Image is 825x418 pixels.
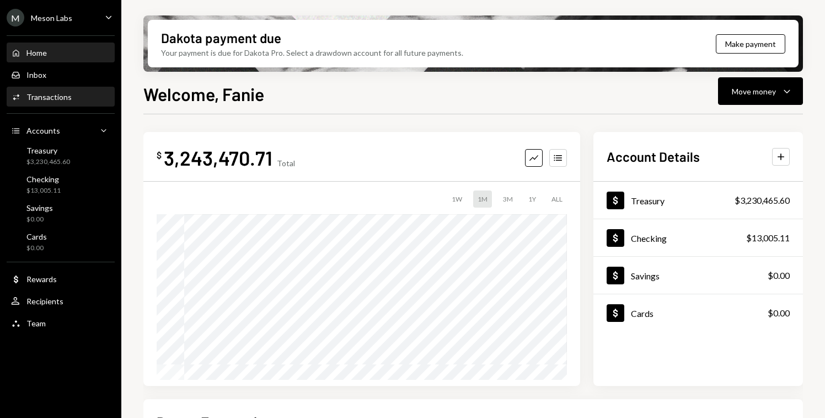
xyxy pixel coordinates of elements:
div: 1M [473,191,492,208]
h1: Welcome, Fanie [143,83,264,105]
a: Home [7,43,115,62]
div: $3,230,465.60 [735,194,790,207]
div: $0.00 [768,269,790,282]
div: 3M [499,191,517,208]
a: Team [7,313,115,333]
div: $ [157,150,162,161]
div: ALL [547,191,567,208]
div: Your payment is due for Dakota Pro. Select a drawdown account for all future payments. [161,47,463,59]
div: $0.00 [768,306,790,320]
a: Accounts [7,120,115,140]
a: Checking$13,005.11 [593,219,803,256]
div: Savings [26,203,53,213]
a: Cards$0.00 [593,294,803,331]
a: Recipients [7,291,115,311]
h2: Account Details [607,147,700,166]
div: Transactions [26,92,72,102]
div: Treasury [631,195,665,206]
a: Treasury$3,230,465.60 [7,142,115,169]
div: Accounts [26,126,60,135]
div: Rewards [26,274,57,284]
a: Savings$0.00 [593,257,803,294]
div: Dakota payment due [161,29,281,47]
a: Checking$13,005.11 [7,171,115,198]
div: Recipients [26,297,63,306]
div: Move money [732,86,776,97]
div: M [7,9,24,27]
div: Home [26,48,47,57]
div: $3,230,465.60 [26,157,70,167]
div: $0.00 [26,215,53,224]
div: Savings [631,271,660,281]
a: Rewards [7,269,115,289]
div: 3,243,470.71 [164,145,272,170]
a: Transactions [7,87,115,107]
div: Checking [631,233,667,244]
div: $0.00 [26,244,47,253]
button: Move money [718,77,803,105]
a: Treasury$3,230,465.60 [593,182,803,219]
div: Team [26,319,46,328]
div: Checking [26,174,61,184]
div: 1Y [524,191,540,208]
div: Treasury [26,146,70,155]
div: 1W [447,191,467,208]
div: $13,005.11 [746,231,790,245]
a: Savings$0.00 [7,200,115,226]
div: Total [277,158,295,168]
a: Inbox [7,65,115,84]
div: Inbox [26,70,46,80]
div: Cards [26,232,47,241]
div: $13,005.11 [26,186,61,195]
div: Cards [631,308,653,319]
a: Cards$0.00 [7,229,115,255]
button: Make payment [716,34,785,54]
div: Meson Labs [31,13,72,23]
